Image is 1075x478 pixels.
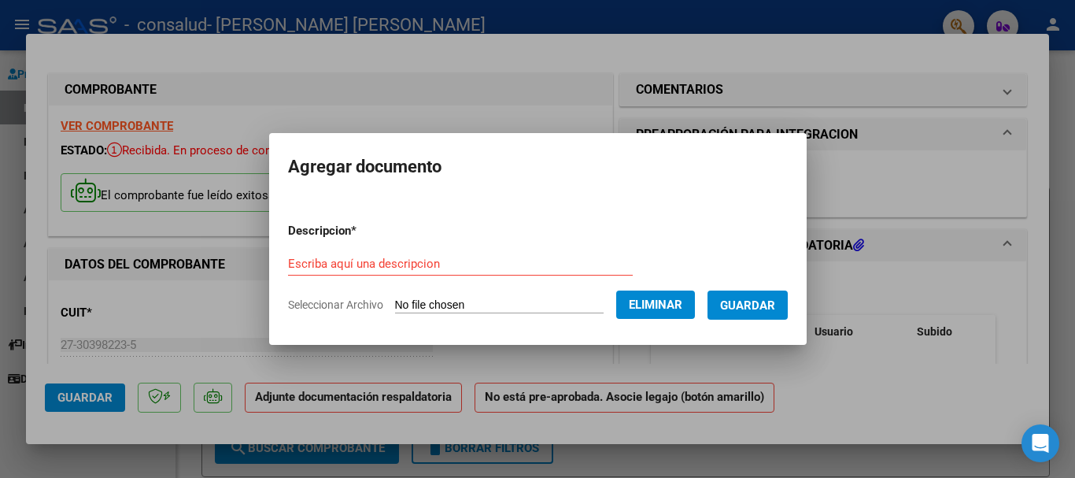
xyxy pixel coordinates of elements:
span: Guardar [720,298,775,313]
div: Open Intercom Messenger [1021,424,1059,462]
button: Eliminar [616,291,695,319]
span: Seleccionar Archivo [288,298,383,311]
button: Guardar [707,291,788,320]
p: Descripcion [288,222,438,240]
h2: Agregar documento [288,152,788,182]
span: Eliminar [629,298,682,312]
